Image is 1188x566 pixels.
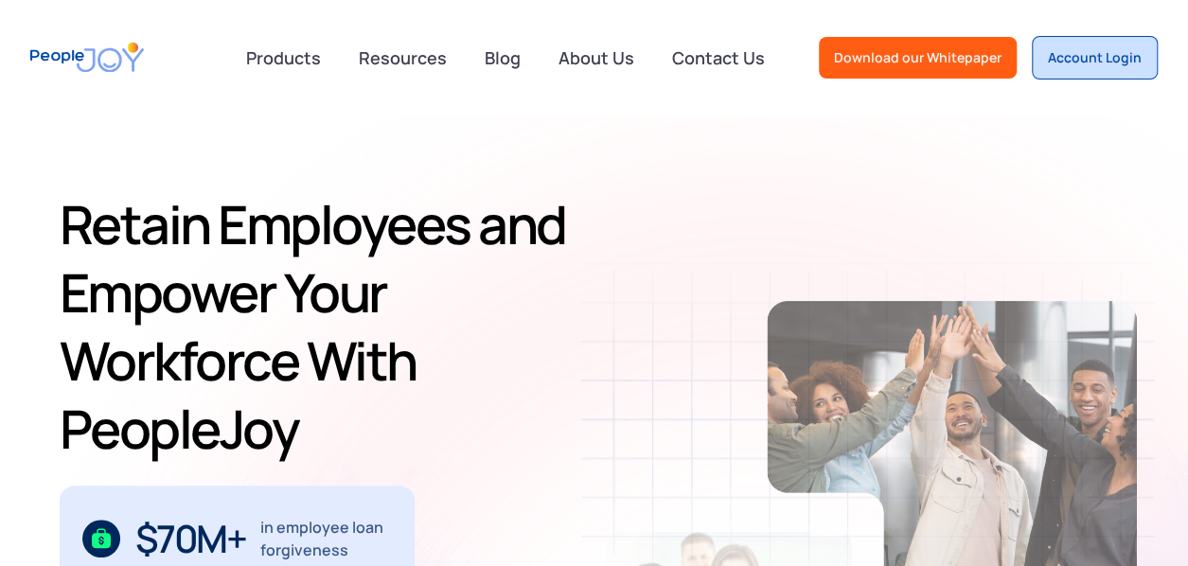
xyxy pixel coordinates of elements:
div: Download our Whitepaper [834,48,1002,67]
a: Download our Whitepaper [819,37,1017,79]
h1: Retain Employees and Empower Your Workforce With PeopleJoy [60,190,607,463]
div: Products [235,39,332,77]
div: Account Login [1048,48,1142,67]
a: Resources [347,37,458,79]
div: $70M+ [135,523,246,554]
div: in employee loan forgiveness [260,516,392,561]
a: About Us [547,37,646,79]
a: home [30,30,144,84]
a: Contact Us [661,37,776,79]
a: Account Login [1032,36,1158,80]
a: Blog [473,37,532,79]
